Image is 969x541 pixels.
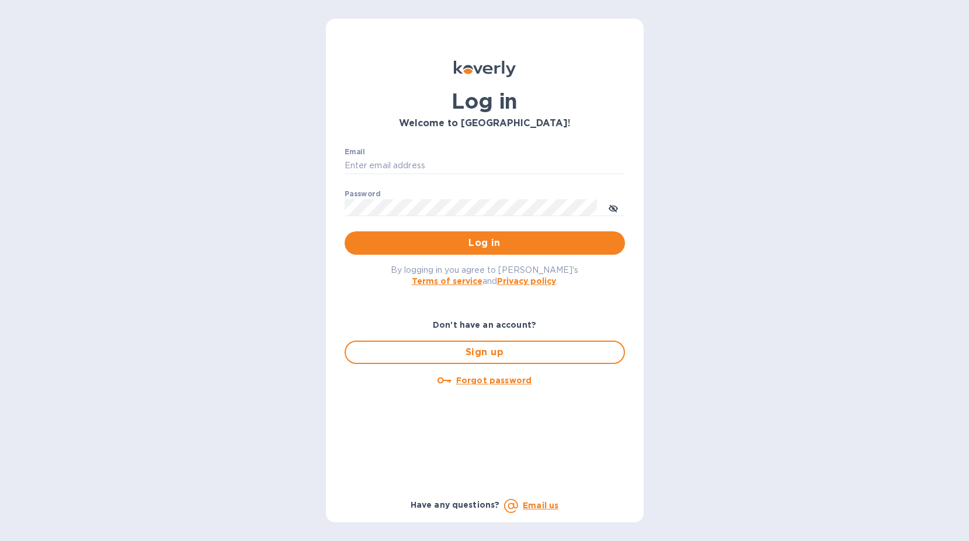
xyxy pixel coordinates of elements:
[602,196,625,219] button: toggle password visibility
[412,276,482,286] a: Terms of service
[411,500,500,509] b: Have any questions?
[345,341,625,364] button: Sign up
[454,61,516,77] img: Koverly
[345,118,625,129] h3: Welcome to [GEOGRAPHIC_DATA]!
[345,231,625,255] button: Log in
[391,265,578,286] span: By logging in you agree to [PERSON_NAME]'s and .
[456,376,532,385] u: Forgot password
[345,89,625,113] h1: Log in
[433,320,536,330] b: Don't have an account?
[345,157,625,175] input: Enter email address
[354,236,616,250] span: Log in
[523,501,558,510] a: Email us
[345,190,380,197] label: Password
[345,148,365,155] label: Email
[497,276,556,286] a: Privacy policy
[355,345,614,359] span: Sign up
